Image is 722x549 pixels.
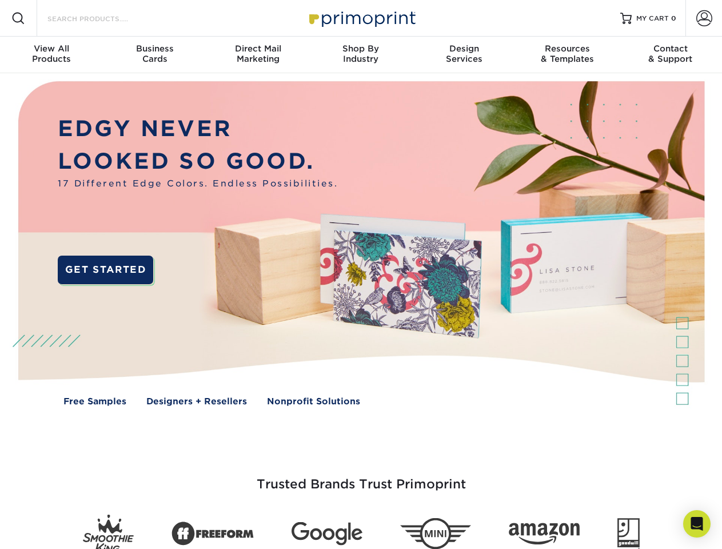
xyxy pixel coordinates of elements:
a: BusinessCards [103,37,206,73]
img: Primoprint [304,6,418,30]
a: Free Samples [63,395,126,408]
div: Cards [103,43,206,64]
span: 0 [671,14,676,22]
div: & Support [619,43,722,64]
input: SEARCH PRODUCTS..... [46,11,158,25]
div: & Templates [516,43,619,64]
a: DesignServices [413,37,516,73]
div: Services [413,43,516,64]
a: Shop ByIndustry [309,37,412,73]
span: Design [413,43,516,54]
a: Contact& Support [619,37,722,73]
a: Nonprofit Solutions [267,395,360,408]
span: Contact [619,43,722,54]
span: Business [103,43,206,54]
div: Industry [309,43,412,64]
img: Goodwill [617,518,640,549]
div: Open Intercom Messenger [683,510,711,538]
span: Resources [516,43,619,54]
p: EDGY NEVER [58,113,338,145]
span: MY CART [636,14,669,23]
a: Direct MailMarketing [206,37,309,73]
span: Direct Mail [206,43,309,54]
span: 17 Different Edge Colors. Endless Possibilities. [58,177,338,190]
a: GET STARTED [58,256,153,284]
span: Shop By [309,43,412,54]
a: Resources& Templates [516,37,619,73]
img: Google [292,522,362,546]
img: Amazon [509,523,580,545]
h3: Trusted Brands Trust Primoprint [27,449,696,506]
div: Marketing [206,43,309,64]
a: Designers + Resellers [146,395,247,408]
p: LOOKED SO GOOD. [58,145,338,178]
